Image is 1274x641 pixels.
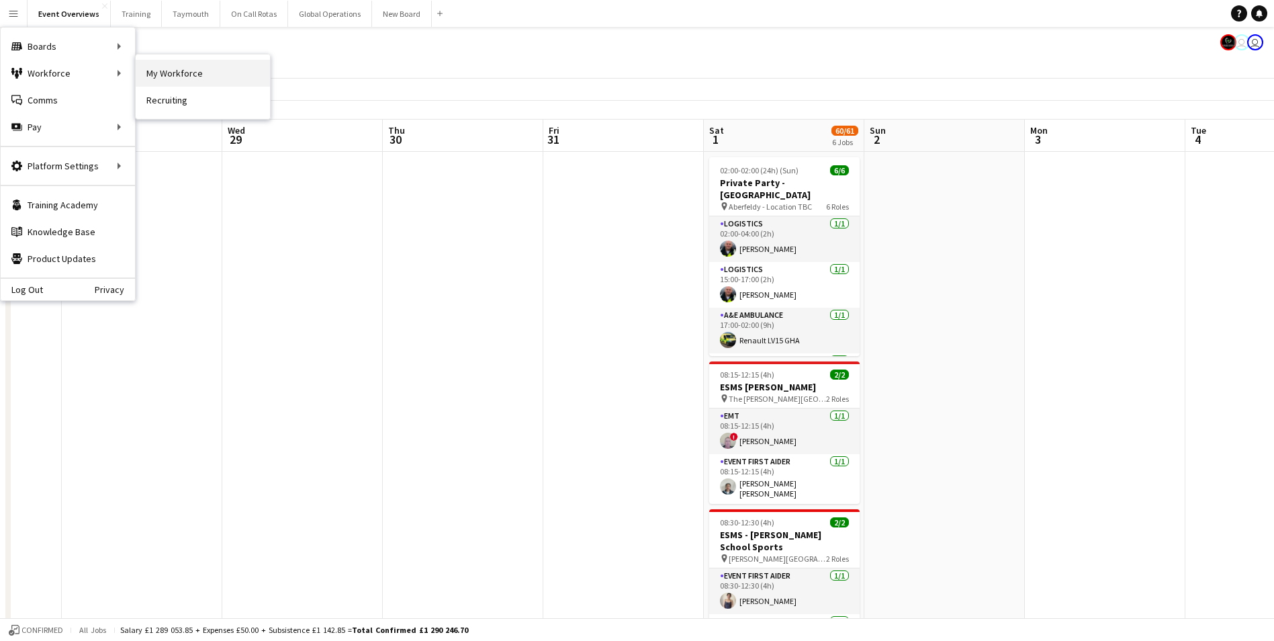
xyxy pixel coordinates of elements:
[832,137,858,147] div: 6 Jobs
[709,529,860,553] h3: ESMS - [PERSON_NAME] School Sports
[120,625,468,635] div: Salary £1 289 053.85 + Expenses £50.00 + Subsistence £1 142.85 =
[372,1,432,27] button: New Board
[220,1,288,27] button: On Call Rotas
[729,202,812,212] span: Aberfeldy - Location TBC
[720,165,799,175] span: 02:00-02:00 (24h) (Sun)
[709,177,860,201] h3: Private Party - [GEOGRAPHIC_DATA]
[709,454,860,504] app-card-role: Event First Aider1/108:15-12:15 (4h)[PERSON_NAME] [PERSON_NAME]
[111,1,162,27] button: Training
[870,124,886,136] span: Sun
[352,625,468,635] span: Total Confirmed £1 290 246.70
[826,394,849,404] span: 2 Roles
[709,361,860,504] app-job-card: 08:15-12:15 (4h)2/2ESMS [PERSON_NAME] The [PERSON_NAME][GEOGRAPHIC_DATA]2 RolesEMT1/108:15-12:15 ...
[709,381,860,393] h3: ESMS [PERSON_NAME]
[1030,124,1048,136] span: Mon
[720,370,774,380] span: 08:15-12:15 (4h)
[1,153,135,179] div: Platform Settings
[136,60,270,87] a: My Workforce
[162,1,220,27] button: Taymouth
[1,245,135,272] a: Product Updates
[1247,34,1263,50] app-user-avatar: Operations Team
[388,124,405,136] span: Thu
[288,1,372,27] button: Global Operations
[1,114,135,140] div: Pay
[709,308,860,353] app-card-role: A&E Ambulance1/117:00-02:00 (9h)Renault LV15 GHA
[868,132,886,147] span: 2
[830,370,849,380] span: 2/2
[729,394,826,404] span: The [PERSON_NAME][GEOGRAPHIC_DATA]
[720,517,774,527] span: 08:30-12:30 (4h)
[1,218,135,245] a: Knowledge Base
[77,625,109,635] span: All jobs
[730,433,738,441] span: !
[1,60,135,87] div: Workforce
[1028,132,1048,147] span: 3
[831,126,858,136] span: 60/61
[136,87,270,114] a: Recruiting
[1,284,43,295] a: Log Out
[709,157,860,356] app-job-card: 02:00-02:00 (24h) (Sun)6/6Private Party - [GEOGRAPHIC_DATA] Aberfeldy - Location TBC6 RolesLogist...
[1189,132,1206,147] span: 4
[729,554,826,564] span: [PERSON_NAME][GEOGRAPHIC_DATA]
[95,284,135,295] a: Privacy
[709,568,860,614] app-card-role: Event First Aider1/108:30-12:30 (4h)[PERSON_NAME]
[1220,34,1236,50] app-user-avatar: Clinical Team
[547,132,559,147] span: 31
[386,132,405,147] span: 30
[7,623,65,638] button: Confirmed
[826,554,849,564] span: 2 Roles
[709,124,724,136] span: Sat
[830,165,849,175] span: 6/6
[228,124,245,136] span: Wed
[1,87,135,114] a: Comms
[826,202,849,212] span: 6 Roles
[549,124,559,136] span: Fri
[707,132,724,147] span: 1
[830,517,849,527] span: 2/2
[226,132,245,147] span: 29
[709,409,860,454] app-card-role: EMT1/108:15-12:15 (4h)![PERSON_NAME]
[21,626,63,635] span: Confirmed
[1234,34,1250,50] app-user-avatar: Operations Team
[28,1,111,27] button: Event Overviews
[709,216,860,262] app-card-role: Logistics1/102:00-04:00 (2h)[PERSON_NAME]
[1,191,135,218] a: Training Academy
[709,353,860,399] app-card-role: Ambulance Technician1/1
[1,33,135,60] div: Boards
[1191,124,1206,136] span: Tue
[709,262,860,308] app-card-role: Logistics1/115:00-17:00 (2h)[PERSON_NAME]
